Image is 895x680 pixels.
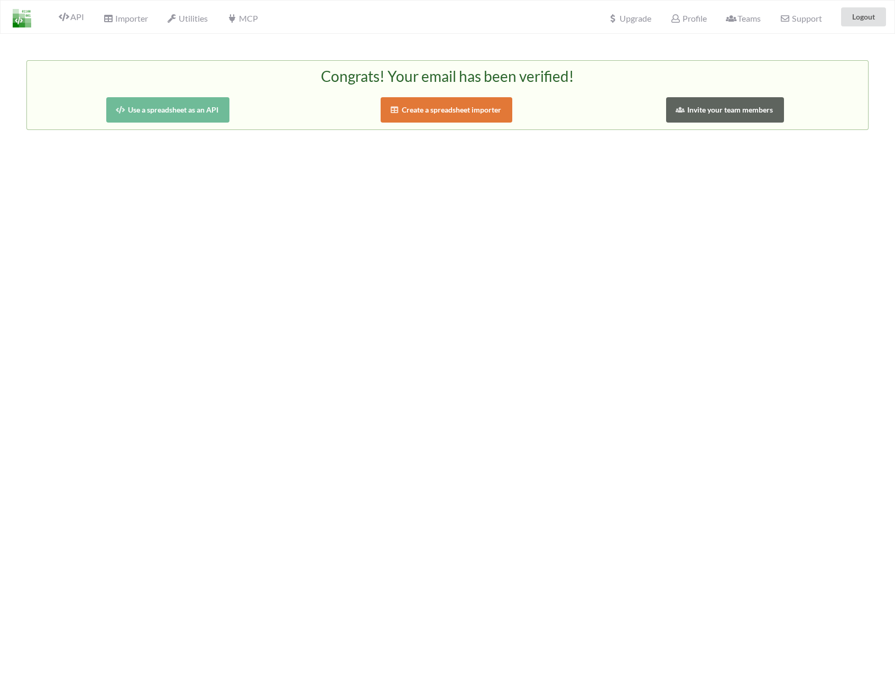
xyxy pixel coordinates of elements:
img: LogoIcon.png [13,9,31,27]
span: Teams [726,13,761,23]
span: Support [780,14,822,23]
button: Logout [841,7,886,26]
span: MCP [227,13,257,23]
span: Utilities [167,13,208,23]
button: Create a spreadsheet importer [381,97,513,123]
span: Importer [103,13,147,23]
button: Use a spreadsheet as an API [106,97,229,123]
span: API [59,12,84,22]
span: Profile [670,13,706,23]
button: Invite your team members [666,97,785,123]
span: Upgrade [608,14,651,23]
h2: Congrats! Your email has been verified! [38,68,857,94]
